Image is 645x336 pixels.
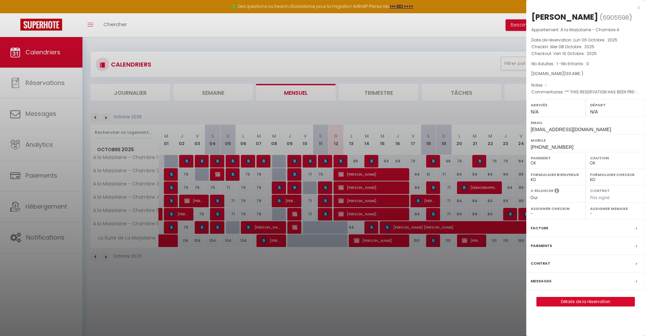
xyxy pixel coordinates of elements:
[531,37,640,43] p: Date de réservation :
[590,155,641,161] label: Caution
[590,205,641,212] label: Assigner Menage
[590,109,598,114] span: N/A
[531,144,573,150] span: [PHONE_NUMBER]
[531,137,641,144] label: Mobile
[531,109,538,114] span: N/A
[531,12,598,22] div: [PERSON_NAME]
[590,102,641,108] label: Départ
[526,3,640,12] div: x
[561,61,589,67] span: Nb Enfants : 0
[554,188,559,195] i: Sélectionner OUI si vous souhaiter envoyer les séquences de messages post-checkout
[561,27,619,33] span: A la Marjolaine - Chambre 4
[564,71,583,76] span: ( € )
[531,171,581,178] label: Formulaire Bienvenue
[573,37,618,43] span: Lun 06 Octobre . 2025
[531,225,548,232] label: Facture
[531,71,640,77] div: [DOMAIN_NAME]
[590,171,641,178] label: Formulaire Checkin
[531,127,611,132] span: [EMAIL_ADDRESS][DOMAIN_NAME]
[531,102,581,108] label: Arrivée
[531,61,589,67] span: Nb Adultes : 1 -
[531,89,640,95] p: Commentaires :
[531,50,640,57] p: Checkout :
[531,188,553,194] label: A relancer
[531,43,640,50] p: Checkin :
[531,26,640,33] p: Appartement :
[531,119,641,126] label: Email
[537,297,634,306] a: Détails de la réservation
[565,71,577,76] span: 133.48
[531,242,552,249] label: Paiements
[603,13,629,22] span: 6905598
[531,82,640,89] p: Notes :
[531,205,581,212] label: Assigner Checkin
[531,155,581,161] label: Paiement
[553,51,597,56] span: Ven 10 Octobre . 2025
[545,82,547,88] span: -
[600,13,632,22] span: ( )
[590,188,610,192] label: Contrat
[531,260,550,267] label: Contrat
[590,195,610,200] span: Pas signé
[550,44,594,50] span: Mer 08 Octobre . 2025
[531,278,551,285] label: Messages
